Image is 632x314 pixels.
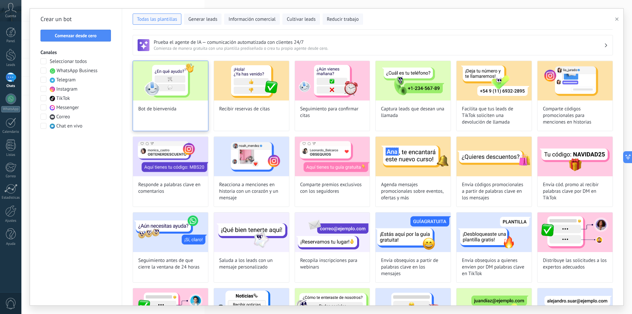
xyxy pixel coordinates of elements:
[56,123,82,129] span: Chat en vivo
[376,213,451,252] img: Envía obsequios a partir de palabras clave en los mensajes
[50,58,87,65] span: Seleccionar todos
[295,213,370,252] img: Recopila inscripciones para webinars
[154,45,604,51] span: Comienza de manera gratuita con una plantilla prediseñada o crea tu propio agente desde cero.
[300,182,365,195] span: Comparte premios exclusivos con los seguidores
[381,257,445,277] span: Envía obsequios a partir de palabras clave en los mensajes
[154,39,604,45] h3: Prueba el agente de IA — comunicación automatizada con clientes 24/7
[56,77,76,83] span: Telegram
[295,137,370,176] img: Comparte premios exclusivos con los seguidores
[1,196,20,200] div: Estadísticas
[40,14,111,24] h2: Crear un bot
[457,61,532,100] img: Facilita que tus leads de TikTok soliciten una devolución de llamada
[543,106,607,126] span: Comparte códigos promocionales para menciones en historias
[323,14,363,25] button: Reducir trabajo
[538,137,613,176] img: Envía cód. promo al recibir palabras clave por DM en TikTok
[137,16,177,23] span: Todas las plantillas
[457,213,532,252] img: Envía obsequios a quienes envíen por DM palabras clave en TikTok
[1,39,20,43] div: Panel
[1,219,20,223] div: Ajustes
[219,182,284,201] span: Reacciona a menciones en historia con un corazón y un mensaje
[1,153,20,157] div: Listas
[381,106,445,119] span: Captura leads que desean una llamada
[56,114,70,120] span: Correo
[219,257,284,271] span: Saluda a los leads con un mensaje personalizado
[5,14,16,18] span: Cuenta
[224,14,280,25] button: Información comercial
[138,106,176,112] span: Bot de bienvenida
[282,14,320,25] button: Cultivar leads
[1,242,20,246] div: Ayuda
[376,61,451,100] img: Captura leads que desean una llamada
[188,16,217,23] span: Generar leads
[40,49,111,56] h3: Canales
[462,106,526,126] span: Facilita que tus leads de TikTok soliciten una devolución de llamada
[327,16,359,23] span: Reducir trabajo
[56,86,77,93] span: Instagram
[462,182,526,201] span: Envía códigos promocionales a partir de palabras clave en los mensajes
[376,137,451,176] img: Agenda mensajes promocionales sobre eventos, ofertas y más
[138,182,203,195] span: Responde a palabras clave en comentarios
[1,106,20,112] div: WhatsApp
[1,174,20,179] div: Correo
[133,213,208,252] img: Seguimiento antes de que cierre la ventana de 24 horas
[538,61,613,100] img: Comparte códigos promocionales para menciones en historias
[1,130,20,134] div: Calendario
[214,61,289,100] img: Recibir reservas de citas
[228,16,276,23] span: Información comercial
[219,106,270,112] span: Recibir reservas de citas
[543,257,607,271] span: Distribuye las solicitudes a los expertos adecuados
[40,30,111,42] button: Comenzar desde cero
[56,104,79,111] span: Messenger
[1,84,20,88] div: Chats
[55,33,97,38] span: Comenzar desde cero
[543,182,607,201] span: Envía cód. promo al recibir palabras clave por DM en TikTok
[56,95,70,102] span: TikTok
[457,137,532,176] img: Envía códigos promocionales a partir de palabras clave en los mensajes
[133,137,208,176] img: Responde a palabras clave en comentarios
[214,213,289,252] img: Saluda a los leads con un mensaje personalizado
[133,61,208,100] img: Bot de bienvenida
[214,137,289,176] img: Reacciona a menciones en historia con un corazón y un mensaje
[300,106,365,119] span: Seguimiento para confirmar citas
[538,213,613,252] img: Distribuye las solicitudes a los expertos adecuados
[381,182,445,201] span: Agenda mensajes promocionales sobre eventos, ofertas y más
[57,68,97,74] span: WhatsApp Business
[133,14,181,25] button: Todas las plantillas
[1,63,20,67] div: Leads
[184,14,222,25] button: Generar leads
[138,257,203,271] span: Seguimiento antes de que cierre la ventana de 24 horas
[295,61,370,100] img: Seguimiento para confirmar citas
[462,257,526,277] span: Envía obsequios a quienes envíen por DM palabras clave en TikTok
[287,16,315,23] span: Cultivar leads
[300,257,365,271] span: Recopila inscripciones para webinars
